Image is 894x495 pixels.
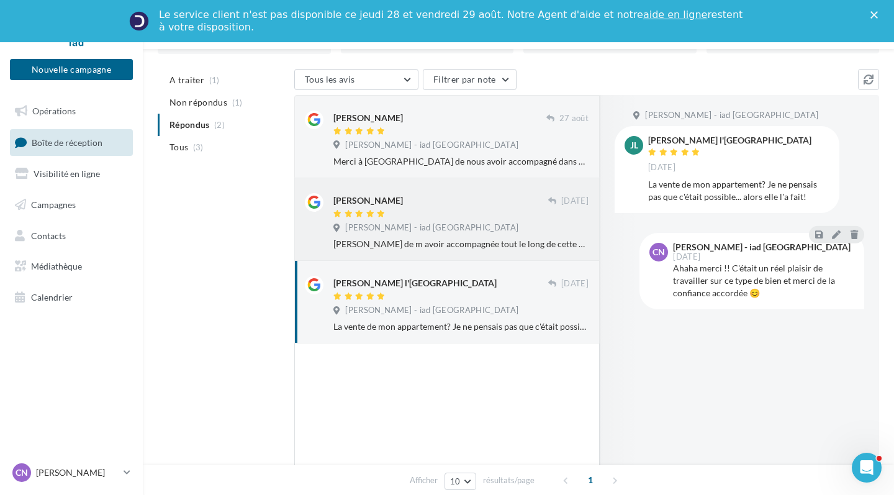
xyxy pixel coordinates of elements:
span: [PERSON_NAME] - iad [GEOGRAPHIC_DATA] [345,305,518,316]
span: 27 août [559,113,589,124]
div: La vente de mon appartement? Je ne pensais pas que c'était possible... alors elle l'a fait! [648,178,829,203]
button: Nouvelle campagne [10,59,133,80]
span: CN [16,466,28,479]
span: [DATE] [673,253,700,261]
span: Contacts [31,230,66,240]
div: [PERSON_NAME] de m avoir accompagnée tout le long de cette aventure! Vous pouvez lui accordez vot... [333,238,589,250]
a: Contacts [7,223,135,249]
span: Opérations [32,106,76,116]
a: Médiathèque [7,253,135,279]
div: Fermer [870,11,883,19]
span: Visibilité en ligne [34,168,100,179]
span: Tous les avis [305,74,355,84]
span: Afficher [410,475,438,486]
span: Campagnes [31,199,76,210]
span: [PERSON_NAME] - iad [GEOGRAPHIC_DATA] [345,140,518,151]
span: [DATE] [561,196,589,207]
img: Profile image for Service-Client [129,11,149,31]
span: (1) [232,98,243,107]
button: Tous les avis [294,69,418,90]
span: CN [652,246,665,258]
button: Filtrer par note [423,69,517,90]
span: Boîte de réception [32,137,102,147]
div: [PERSON_NAME] l'[GEOGRAPHIC_DATA] [648,136,811,145]
a: aide en ligne [643,9,707,20]
iframe: Intercom live chat [852,453,882,483]
span: Calendrier [31,292,73,302]
div: La vente de mon appartement? Je ne pensais pas que c'était possible... alors elle l'a fait! [333,320,589,333]
span: (3) [193,142,204,152]
div: Le service client n'est pas disponible ce jeudi 28 et vendredi 29 août. Notre Agent d'aide et not... [159,9,745,34]
span: 10 [450,476,461,486]
span: résultats/page [483,475,535,486]
a: Visibilité en ligne [7,161,135,187]
div: Merci à [GEOGRAPHIC_DATA] de nous avoir accompagné dans notre achat immobilier. Mais surtout merc... [333,155,589,168]
div: [PERSON_NAME] l'[GEOGRAPHIC_DATA] [333,277,497,289]
a: Calendrier [7,284,135,311]
span: [PERSON_NAME] - iad [GEOGRAPHIC_DATA] [645,110,818,121]
span: Tous [169,141,188,153]
a: Opérations [7,98,135,124]
div: [PERSON_NAME] [333,112,403,124]
div: Ahaha merci !! C'était un réel plaisir de travailler sur ce type de bien et merci de la confiance... [673,262,854,299]
a: Boîte de réception [7,129,135,156]
span: [DATE] [561,278,589,289]
span: Médiathèque [31,261,82,271]
span: [PERSON_NAME] - iad [GEOGRAPHIC_DATA] [345,222,518,234]
span: Jl [630,139,638,152]
div: [PERSON_NAME] [333,194,403,207]
a: Campagnes [7,192,135,218]
span: 1 [580,470,600,490]
span: A traiter [169,74,204,86]
span: (1) [209,75,220,85]
span: Non répondus [169,96,227,109]
span: [DATE] [648,162,675,173]
p: [PERSON_NAME] [36,466,119,479]
button: 10 [445,473,476,490]
div: [PERSON_NAME] - iad [GEOGRAPHIC_DATA] [673,243,851,252]
a: CN [PERSON_NAME] [10,461,133,484]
